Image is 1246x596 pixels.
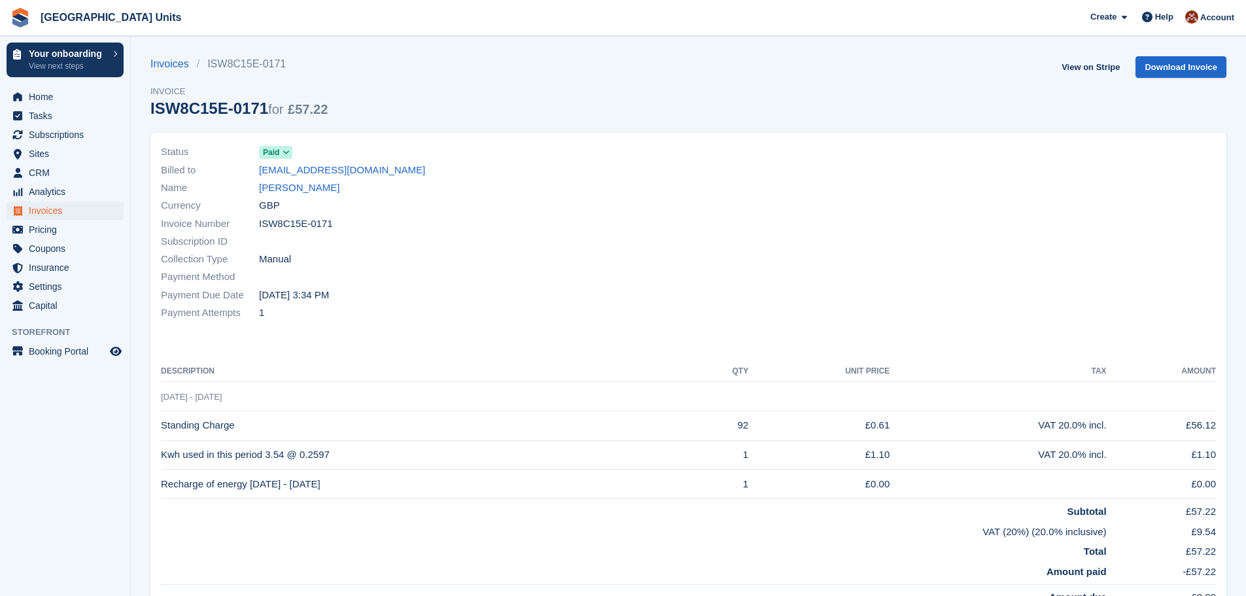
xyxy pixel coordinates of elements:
[29,202,107,220] span: Invoices
[697,361,748,382] th: QTY
[29,107,107,125] span: Tasks
[1135,56,1226,78] a: Download Invoice
[1084,546,1107,557] strong: Total
[7,88,124,106] a: menu
[697,440,748,470] td: 1
[161,470,697,499] td: Recharge of energy [DATE] - [DATE]
[7,296,124,315] a: menu
[259,198,280,213] span: GBP
[161,198,259,213] span: Currency
[1185,10,1198,24] img: Laura Clinnick
[259,145,292,160] a: Paid
[161,252,259,267] span: Collection Type
[697,470,748,499] td: 1
[161,361,697,382] th: Description
[108,343,124,359] a: Preview store
[7,202,124,220] a: menu
[7,258,124,277] a: menu
[1200,11,1234,24] span: Account
[12,326,130,339] span: Storefront
[890,361,1106,382] th: Tax
[29,183,107,201] span: Analytics
[29,220,107,239] span: Pricing
[1090,10,1116,24] span: Create
[29,60,107,72] p: View next steps
[161,145,259,160] span: Status
[161,270,259,285] span: Payment Method
[890,418,1106,433] div: VAT 20.0% incl.
[1067,506,1107,517] strong: Subtotal
[259,181,339,196] a: [PERSON_NAME]
[29,277,107,296] span: Settings
[7,183,124,201] a: menu
[748,411,890,440] td: £0.61
[1155,10,1173,24] span: Help
[1107,411,1216,440] td: £56.12
[1107,519,1216,540] td: £9.54
[259,163,425,178] a: [EMAIL_ADDRESS][DOMAIN_NAME]
[748,440,890,470] td: £1.10
[161,181,259,196] span: Name
[1107,361,1216,382] th: Amount
[259,252,291,267] span: Manual
[29,258,107,277] span: Insurance
[7,277,124,296] a: menu
[288,102,328,116] span: £57.22
[268,102,283,116] span: for
[697,411,748,440] td: 92
[29,296,107,315] span: Capital
[7,239,124,258] a: menu
[748,470,890,499] td: £0.00
[161,519,1107,540] td: VAT (20%) (20.0% inclusive)
[161,392,222,402] span: [DATE] - [DATE]
[7,43,124,77] a: Your onboarding View next steps
[1107,559,1216,585] td: -£57.22
[161,306,259,321] span: Payment Attempts
[29,342,107,360] span: Booking Portal
[259,288,329,303] time: 2025-10-09 14:34:42 UTC
[7,107,124,125] a: menu
[7,342,124,360] a: menu
[7,220,124,239] a: menu
[161,163,259,178] span: Billed to
[161,288,259,303] span: Payment Due Date
[7,145,124,163] a: menu
[29,239,107,258] span: Coupons
[7,164,124,182] a: menu
[161,411,697,440] td: Standing Charge
[35,7,186,28] a: [GEOGRAPHIC_DATA] Units
[1047,566,1107,577] strong: Amount paid
[150,56,328,72] nav: breadcrumbs
[150,85,328,98] span: Invoice
[150,56,197,72] a: Invoices
[748,361,890,382] th: Unit Price
[161,440,697,470] td: Kwh used in this period 3.54 @ 0.2597
[7,126,124,144] a: menu
[29,49,107,58] p: Your onboarding
[1107,470,1216,499] td: £0.00
[161,234,259,249] span: Subscription ID
[259,217,333,232] span: ISW8C15E-0171
[29,164,107,182] span: CRM
[29,88,107,106] span: Home
[10,8,30,27] img: stora-icon-8386f47178a22dfd0bd8f6a31ec36ba5ce8667c1dd55bd0f319d3a0aa187defe.svg
[161,217,259,232] span: Invoice Number
[29,126,107,144] span: Subscriptions
[1107,499,1216,519] td: £57.22
[890,447,1106,463] div: VAT 20.0% incl.
[150,99,328,117] div: ISW8C15E-0171
[29,145,107,163] span: Sites
[1107,539,1216,559] td: £57.22
[263,147,279,158] span: Paid
[1107,440,1216,470] td: £1.10
[259,306,264,321] span: 1
[1056,56,1125,78] a: View on Stripe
